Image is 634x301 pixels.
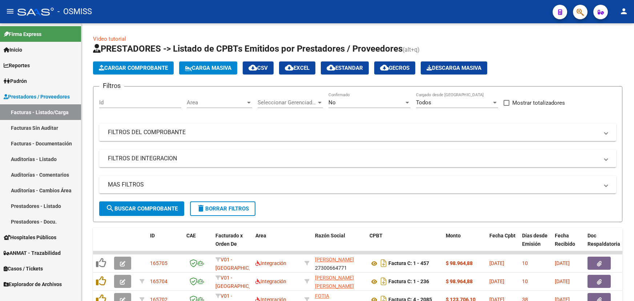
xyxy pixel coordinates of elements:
datatable-header-cell: Area [253,228,302,260]
datatable-header-cell: ID [147,228,183,260]
span: Prestadores / Proveedores [4,93,70,101]
span: [DATE] [489,278,504,284]
span: Monto [446,233,461,238]
strong: Factura C: 1 - 236 [388,279,429,285]
span: CSV [249,65,268,71]
mat-icon: person [619,7,628,16]
span: CAE [186,233,196,238]
span: Fecha Cpbt [489,233,516,238]
button: Descarga Masiva [421,61,487,75]
span: 165705 [150,260,167,266]
datatable-header-cell: Fecha Cpbt [486,228,519,260]
span: Razón Social [315,233,345,238]
mat-expansion-panel-header: FILTROS DE INTEGRACION [99,150,616,167]
span: [DATE] [555,278,570,284]
span: Firma Express [4,30,41,38]
span: Casos / Tickets [4,265,43,273]
datatable-header-cell: CAE [183,228,213,260]
datatable-header-cell: Monto [443,228,486,260]
i: Descargar documento [379,257,388,269]
span: Area [187,99,246,106]
mat-expansion-panel-header: MAS FILTROS [99,176,616,193]
span: 165704 [150,278,167,284]
mat-icon: cloud_download [285,63,294,72]
span: Buscar Comprobante [106,205,178,212]
mat-icon: cloud_download [327,63,335,72]
span: No [328,99,336,106]
mat-icon: search [106,204,114,213]
strong: $ 98.964,88 [446,278,473,284]
button: Carga Masiva [179,61,237,75]
mat-expansion-panel-header: FILTROS DEL COMPROBANTE [99,124,616,141]
span: Reportes [4,61,30,69]
button: Buscar Comprobante [99,201,184,216]
span: 10 [522,278,528,284]
button: Borrar Filtros [190,201,255,216]
app-download-masive: Descarga masiva de comprobantes (adjuntos) [421,61,487,75]
span: Todos [416,99,431,106]
span: Facturado x Orden De [215,233,243,247]
button: CSV [243,61,274,75]
span: Inicio [4,46,22,54]
mat-icon: cloud_download [380,63,389,72]
span: Padrón [4,77,27,85]
span: Fecha Recibido [555,233,575,247]
span: Seleccionar Gerenciador [258,99,316,106]
span: ANMAT - Trazabilidad [4,249,61,257]
span: [PERSON_NAME] [315,257,354,262]
span: Mostrar totalizadores [512,99,565,107]
span: Doc Respaldatoria [587,233,620,247]
span: Area [255,233,266,238]
span: [DATE] [489,260,504,266]
strong: Factura C: 1 - 457 [388,261,429,266]
datatable-header-cell: Fecha Recibido [552,228,585,260]
span: Integración [255,278,286,284]
span: Descarga Masiva [427,65,481,71]
button: Estandar [321,61,369,75]
span: - OSMISS [57,4,92,20]
span: ID [150,233,155,238]
div: 27300664771 [315,256,364,271]
span: Borrar Filtros [197,205,249,212]
iframe: Intercom live chat [609,276,627,294]
span: Hospitales Públicos [4,233,56,241]
span: Días desde Emisión [522,233,548,247]
span: CPBT [370,233,383,238]
datatable-header-cell: Doc Respaldatoria [585,228,628,260]
span: Explorador de Archivos [4,280,62,288]
mat-panel-title: FILTROS DE INTEGRACION [108,154,599,162]
mat-icon: menu [6,7,15,16]
span: EXCEL [285,65,310,71]
mat-panel-title: MAS FILTROS [108,181,599,189]
button: Cargar Comprobante [93,61,174,75]
span: Cargar Comprobante [99,65,168,71]
span: Integración [255,260,286,266]
span: Carga Masiva [185,65,231,71]
button: Gecros [374,61,415,75]
mat-icon: cloud_download [249,63,257,72]
div: 27447000453 [315,274,364,289]
datatable-header-cell: Días desde Emisión [519,228,552,260]
datatable-header-cell: Razón Social [312,228,367,260]
mat-icon: delete [197,204,205,213]
span: Gecros [380,65,409,71]
span: [DATE] [555,260,570,266]
datatable-header-cell: Facturado x Orden De [213,228,253,260]
span: 10 [522,260,528,266]
span: (alt+q) [403,46,420,53]
a: Video tutorial [93,36,126,42]
mat-panel-title: FILTROS DEL COMPROBANTE [108,128,599,136]
span: [PERSON_NAME] [PERSON_NAME] [315,275,354,289]
datatable-header-cell: CPBT [367,228,443,260]
strong: $ 98.964,88 [446,260,473,266]
i: Descargar documento [379,276,388,287]
h3: Filtros [99,81,124,91]
button: EXCEL [279,61,315,75]
span: Estandar [327,65,363,71]
span: PRESTADORES -> Listado de CPBTs Emitidos por Prestadores / Proveedores [93,44,403,54]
